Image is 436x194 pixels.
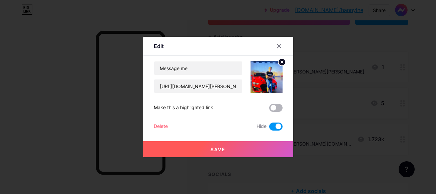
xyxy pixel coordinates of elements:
[257,123,267,131] span: Hide
[154,104,213,112] div: Make this a highlighted link
[154,123,168,131] div: Delete
[210,147,226,152] span: Save
[143,141,293,157] button: Save
[154,61,242,75] input: Title
[154,42,164,50] div: Edit
[154,79,242,93] input: URL
[251,61,283,93] img: link_thumbnail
